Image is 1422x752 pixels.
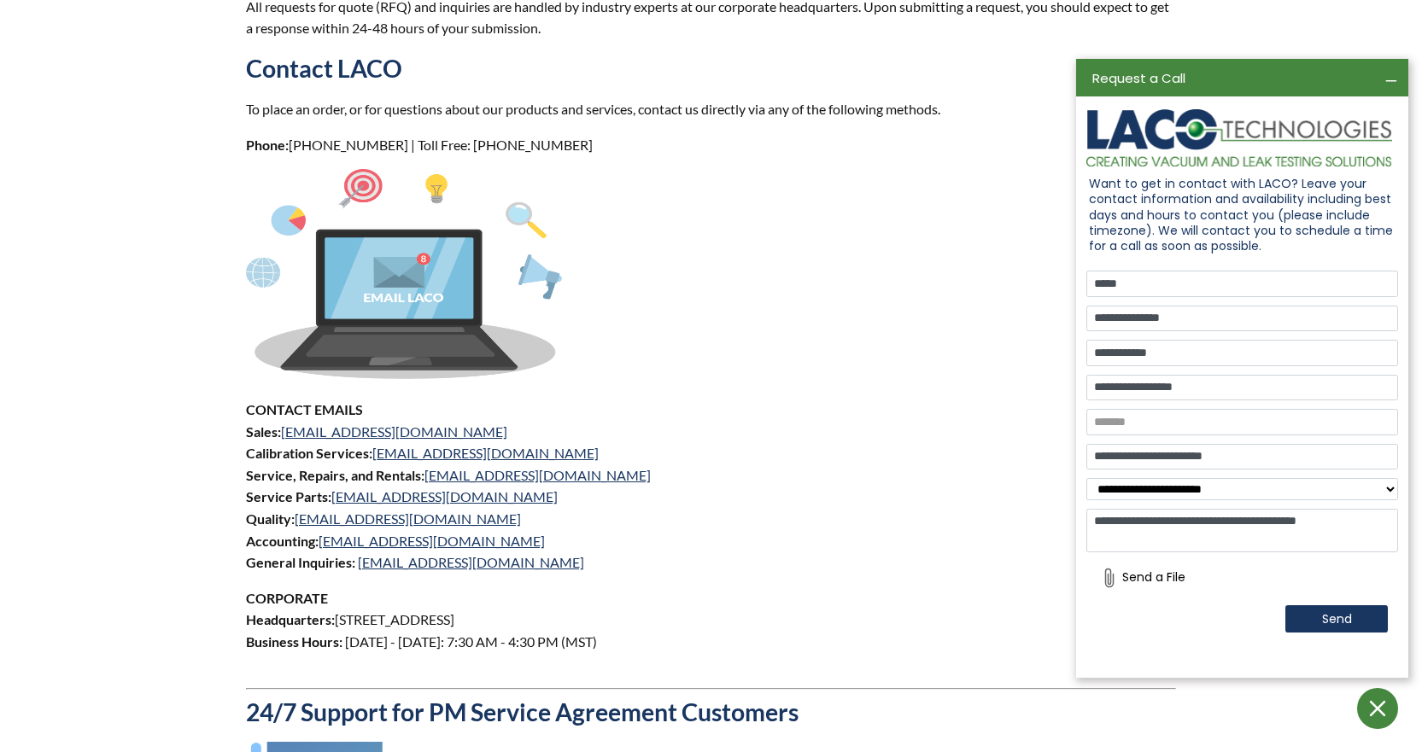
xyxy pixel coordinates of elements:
strong: Quality: [246,510,295,527]
a: [EMAIL_ADDRESS][DOMAIN_NAME] [424,467,651,483]
strong: Business Hours: [246,633,342,650]
strong: Sales: [246,423,281,440]
p: [PHONE_NUMBER] | Toll Free: [PHONE_NUMBER] [246,134,1177,156]
div: Request a Call [1085,69,1375,87]
strong: Service, Repairs, and Rentals: [246,467,424,483]
strong: Calibration Services: [246,445,372,461]
img: logo [1086,109,1392,166]
a: [EMAIL_ADDRESS][DOMAIN_NAME] [331,488,558,504]
strong: Phone: [246,137,289,153]
strong: General Inquiries: [246,554,355,570]
div: Want to get in contact with LACO? Leave your contact information and availability including best ... [1076,171,1408,259]
strong: Service Parts: [246,488,331,504]
p: To place an order, or for questions about our products and services, contact us directly via any ... [246,98,1177,120]
img: Asset_1.png [246,169,562,379]
strong: CORPORATE [246,590,328,606]
p: [STREET_ADDRESS] [DATE] - [DATE]: 7:30 AM - 4:30 PM (MST) [246,587,1177,674]
strong: Accounting: [246,533,319,549]
strong: Headquarters: [246,611,335,627]
strong: CONTACT EMAILS [246,401,363,417]
div: Minimize [1379,67,1400,88]
a: [EMAIL_ADDRESS][DOMAIN_NAME] [295,510,521,527]
a: [EMAIL_ADDRESS][DOMAIN_NAME] [319,533,545,549]
strong: Contact LACO [246,54,402,83]
a: [EMAIL_ADDRESS][DOMAIN_NAME] [358,554,584,570]
strong: 24/7 Support for PM Service Agreement Customers [246,697,799,726]
button: Send [1285,605,1388,632]
a: [EMAIL_ADDRESS][DOMAIN_NAME] [281,423,507,440]
a: [EMAIL_ADDRESS][DOMAIN_NAME] [372,445,599,461]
